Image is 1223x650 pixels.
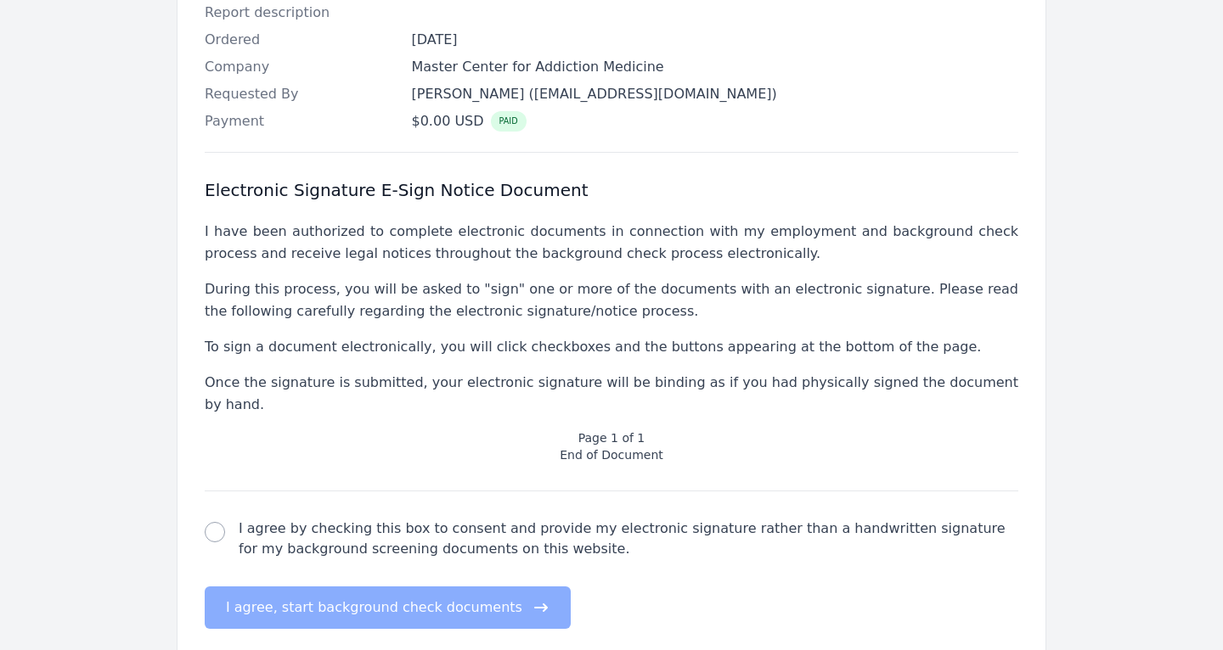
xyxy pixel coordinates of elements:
[205,372,1018,416] p: Once the signature is submitted, your electronic signature will be binding as if you had physical...
[205,84,398,104] dt: Requested By
[205,180,1018,200] h3: Electronic Signature E-Sign Notice Document
[205,336,1018,358] p: To sign a document electronically, you will click checkboxes and the buttons appearing at the bot...
[205,221,1018,265] p: I have been authorized to complete electronic documents in connection with my employment and back...
[412,30,1019,50] dd: [DATE]
[205,278,1018,322] p: During this process, you will be asked to "sign" one or more of the documents with an electronic ...
[412,111,527,132] div: $0.00 USD
[205,3,398,23] dt: Report description
[412,57,1019,77] dd: Master Center for Addiction Medicine
[205,111,398,132] dt: Payment
[239,518,1018,559] label: I agree by checking this box to consent and provide my electronic signature rather than a handwri...
[205,586,571,629] button: I agree, start background check documents
[205,57,398,77] dt: Company
[205,30,398,50] dt: Ordered
[205,429,1018,463] p: Page 1 of 1 End of Document
[491,111,527,132] span: PAID
[412,84,1019,104] dd: [PERSON_NAME] ([EMAIL_ADDRESS][DOMAIN_NAME])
